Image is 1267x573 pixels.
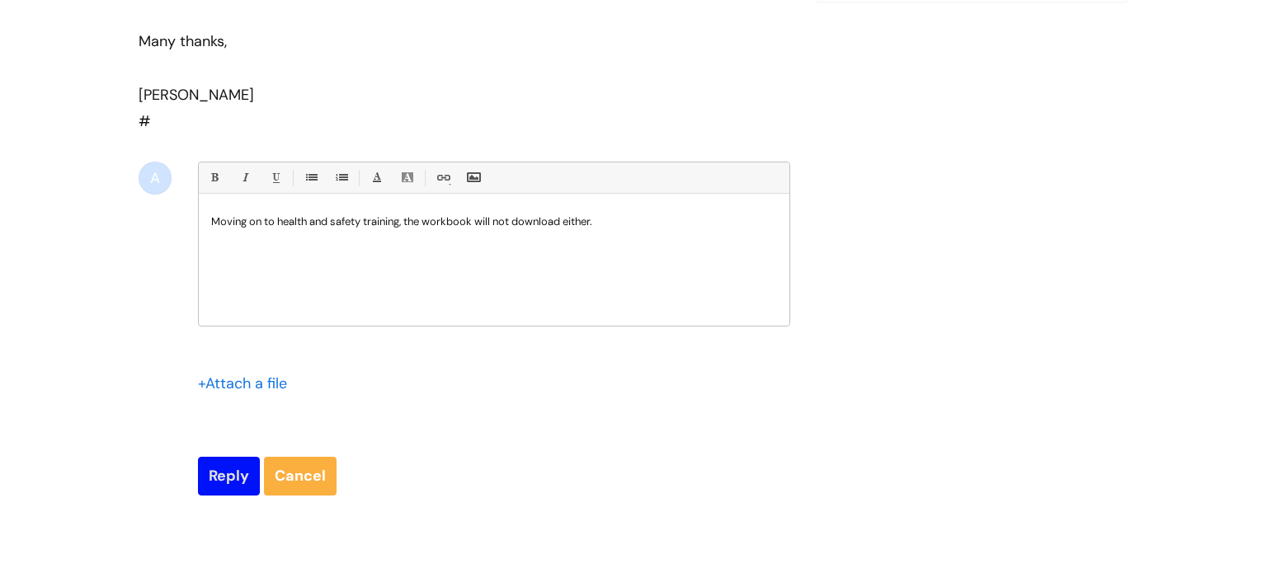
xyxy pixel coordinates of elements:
[198,457,260,495] input: Reply
[397,167,417,188] a: Back Color
[366,167,387,188] a: Font Color
[139,28,790,54] div: Many thanks,
[300,167,321,188] a: • Unordered List (Ctrl-Shift-7)
[139,162,172,195] div: A
[264,457,337,495] a: Cancel
[234,167,255,188] a: Italic (Ctrl-I)
[139,82,790,108] div: [PERSON_NAME]
[265,167,285,188] a: Underline(Ctrl-U)
[211,214,777,229] p: Moving on to health and safety training, the workbook will not download either.
[331,167,351,188] a: 1. Ordered List (Ctrl-Shift-8)
[204,167,224,188] a: Bold (Ctrl-B)
[463,167,483,188] a: Insert Image...
[432,167,453,188] a: Link
[198,370,297,397] div: Attach a file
